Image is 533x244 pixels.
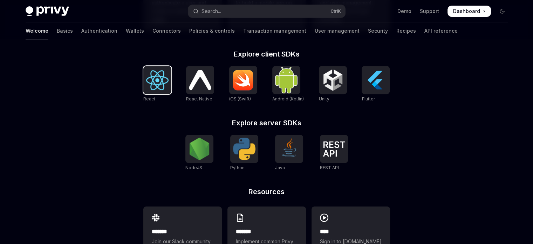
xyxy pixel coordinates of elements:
[81,22,117,39] a: Authentication
[319,96,329,101] span: Unity
[320,165,339,170] span: REST API
[368,22,388,39] a: Security
[396,22,416,39] a: Recipes
[315,22,360,39] a: User management
[397,8,411,15] a: Demo
[152,22,181,39] a: Connectors
[185,165,202,170] span: NodeJS
[186,96,212,101] span: React Native
[232,70,254,91] img: iOS (Swift)
[26,22,48,39] a: Welcome
[57,22,73,39] a: Basics
[26,6,69,16] img: dark logo
[330,8,341,14] span: Ctrl K
[186,66,214,103] a: React NativeReact Native
[146,70,169,90] img: React
[275,135,303,171] a: JavaJava
[230,135,258,171] a: PythonPython
[320,135,348,171] a: REST APIREST API
[188,5,345,18] button: Open search
[322,69,344,91] img: Unity
[229,66,257,103] a: iOS (Swift)iOS (Swift)
[497,6,508,17] button: Toggle dark mode
[275,165,285,170] span: Java
[143,66,171,103] a: ReactReact
[323,141,345,157] img: REST API
[278,138,300,160] img: Java
[201,7,221,15] div: Search...
[233,138,255,160] img: Python
[420,8,439,15] a: Support
[185,135,213,171] a: NodeJSNodeJS
[126,22,144,39] a: Wallets
[362,96,375,101] span: Flutter
[143,96,155,101] span: React
[453,8,480,15] span: Dashboard
[272,66,304,103] a: Android (Kotlin)Android (Kotlin)
[272,96,304,101] span: Android (Kotlin)
[189,70,211,90] img: React Native
[189,22,235,39] a: Policies & controls
[364,69,387,91] img: Flutter
[243,22,306,39] a: Transaction management
[424,22,458,39] a: API reference
[229,96,251,101] span: iOS (Swift)
[143,51,390,58] h2: Explore client SDKs
[275,67,298,93] img: Android (Kotlin)
[143,188,390,195] h2: Resources
[230,165,245,170] span: Python
[362,66,390,103] a: FlutterFlutter
[319,66,347,103] a: UnityUnity
[188,138,211,160] img: NodeJS
[143,119,390,126] h2: Explore server SDKs
[447,6,491,17] a: Dashboard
